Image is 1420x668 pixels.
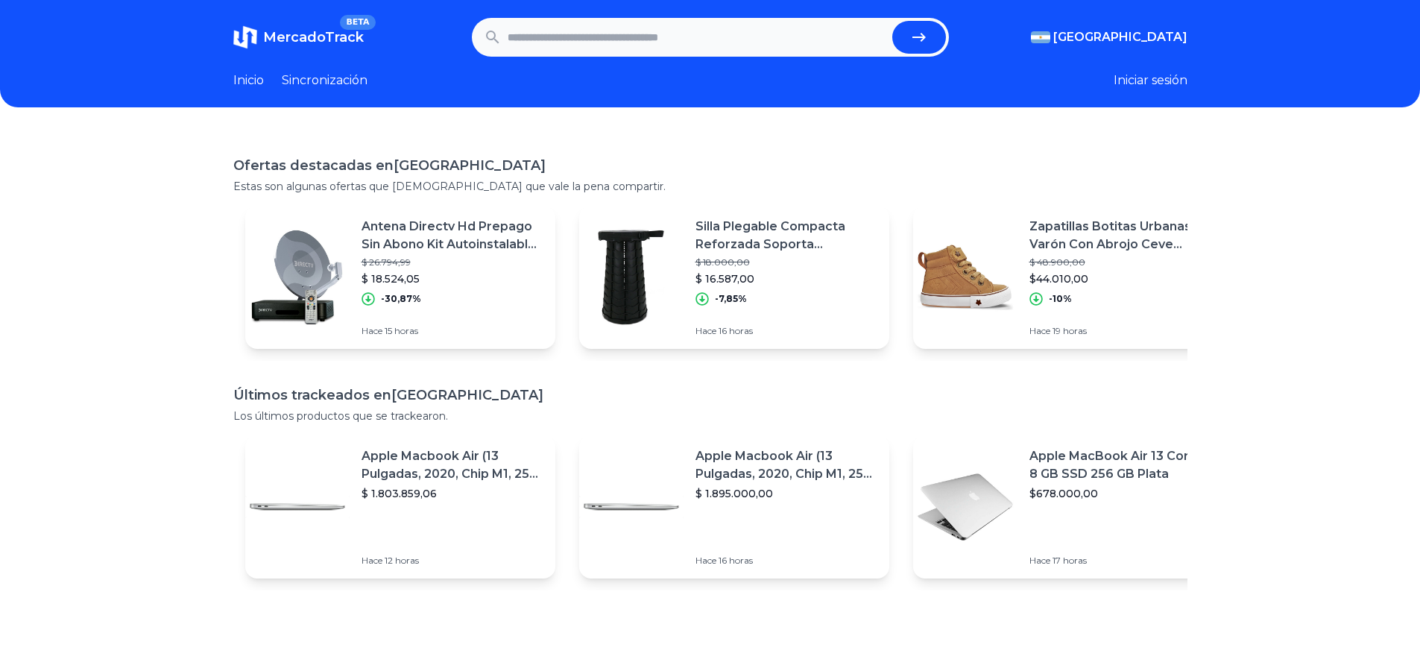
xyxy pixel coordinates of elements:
img: Imagen destacada [245,225,350,330]
img: Imagen destacada [579,455,684,559]
img: Argentina [1031,31,1050,43]
font: Antena Directv Hd Prepago Sin Abono Kit Autoinstalable 46 Cm [362,219,537,269]
font: Apple MacBook Air 13 Core I5 ​​8 GB SSD 256 GB Plata [1029,449,1211,481]
font: 16 horas [719,555,753,566]
a: Sincronización [282,72,367,89]
font: Estas son algunas ofertas que [DEMOGRAPHIC_DATA] que vale la pena compartir. [233,180,666,193]
font: Hace [695,555,716,566]
font: Los últimos productos que se trackearon. [233,409,448,423]
font: Últimos trackeados en [233,387,391,403]
font: 17 horas [1053,555,1087,566]
font: 16 horas [719,325,753,336]
a: Imagen destacadaSilla Plegable Compacta Reforzada Soporta [GEOGRAPHIC_DATA]$ 18.000,00$ 16.587,00... [579,206,889,349]
font: -7,85% [715,293,747,304]
font: $ 1.895.000,00 [695,487,773,500]
a: MercadoTrackBETA [233,25,364,49]
font: $ 48.900,00 [1029,256,1085,268]
font: -10% [1049,293,1072,304]
font: Silla Plegable Compacta Reforzada Soporta [GEOGRAPHIC_DATA] [695,219,845,269]
font: 12 horas [385,555,419,566]
font: MercadoTrack [263,29,364,45]
font: Inicio [233,73,264,87]
font: Ofertas destacadas en [233,157,394,174]
img: Imagen destacada [245,455,350,559]
img: MercadoTrack [233,25,257,49]
font: [GEOGRAPHIC_DATA] [394,157,546,174]
font: Hace [695,325,716,336]
font: [GEOGRAPHIC_DATA] [1053,30,1187,44]
font: $ 18.524,05 [362,272,420,286]
a: Inicio [233,72,264,89]
button: Iniciar sesión [1114,72,1187,89]
font: BETA [346,17,369,27]
font: Iniciar sesión [1114,73,1187,87]
font: $ 16.587,00 [695,272,754,286]
font: 19 horas [1053,325,1087,336]
font: $ 26.794,99 [362,256,411,268]
font: Zapatillas Botitas Urbanas Varón Con Abrojo Ceve #1486 [1029,219,1191,269]
font: Apple Macbook Air (13 Pulgadas, 2020, Chip M1, 256 Gb De Ssd, 8 Gb De Ram) - Plata [362,449,538,517]
a: Imagen destacadaApple Macbook Air (13 Pulgadas, 2020, Chip M1, 256 Gb De Ssd, 8 Gb De Ram) - Plat... [579,435,889,579]
font: Apple Macbook Air (13 Pulgadas, 2020, Chip M1, 256 Gb De Ssd, 8 Gb De Ram) - Plata [695,449,872,517]
button: [GEOGRAPHIC_DATA] [1031,28,1187,46]
a: Imagen destacadaApple MacBook Air 13 Core I5 ​​8 GB SSD 256 GB Plata$678.000,00Hace 17 horas [913,435,1223,579]
a: Imagen destacadaAntena Directv Hd Prepago Sin Abono Kit Autoinstalable 46 Cm$ 26.794,99$ 18.524,0... [245,206,555,349]
img: Imagen destacada [913,455,1017,559]
font: Hace [362,325,382,336]
font: [GEOGRAPHIC_DATA] [391,387,543,403]
img: Imagen destacada [579,225,684,330]
a: Imagen destacadaApple Macbook Air (13 Pulgadas, 2020, Chip M1, 256 Gb De Ssd, 8 Gb De Ram) - Plat... [245,435,555,579]
font: Hace [362,555,382,566]
font: $ 18.000,00 [695,256,750,268]
font: Hace [1029,555,1050,566]
img: Imagen destacada [913,225,1017,330]
font: $ 1.803.859,06 [362,487,437,500]
font: $44.010,00 [1029,272,1088,286]
font: $678.000,00 [1029,487,1098,500]
font: 15 horas [385,325,418,336]
font: Sincronización [282,73,367,87]
font: -30,87% [381,293,421,304]
font: Hace [1029,325,1050,336]
a: Imagen destacadaZapatillas Botitas Urbanas Varón Con Abrojo Ceve #1486$ 48.900,00$44.010,00-10%Ha... [913,206,1223,349]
